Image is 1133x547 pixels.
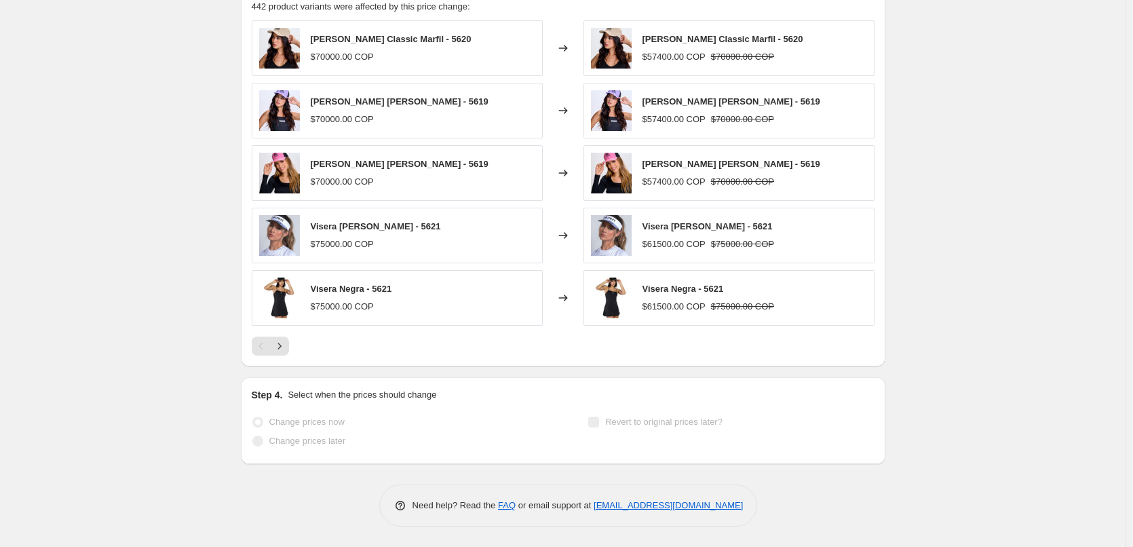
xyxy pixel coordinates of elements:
[259,28,300,69] img: Bonlife-IG-245_80x.jpg
[259,153,300,193] img: Bonlife-IG-232_80x.jpg
[412,500,499,510] span: Need help? Read the
[642,284,724,294] span: Visera Negra - 5621
[642,175,706,189] div: $57400.00 COP
[591,90,632,131] img: Bonlife-IG-200_80x.jpg
[259,278,300,318] img: Bl-Catalogo-124_80x.jpg
[642,238,706,251] div: $61500.00 COP
[594,500,743,510] a: [EMAIL_ADDRESS][DOMAIN_NAME]
[498,500,516,510] a: FAQ
[642,34,803,44] span: [PERSON_NAME] Classic Marfil - 5620
[516,500,594,510] span: or email support at
[311,50,374,64] div: $70000.00 COP
[642,159,820,169] span: [PERSON_NAME] [PERSON_NAME] - 5619
[259,215,300,256] img: 5621-BLANCO-FRENTE-MED_80x.jpg
[711,300,774,314] strike: $75000.00 COP
[711,50,774,64] strike: $70000.00 COP
[259,90,300,131] img: Bonlife-IG-200_80x.jpg
[642,300,706,314] div: $61500.00 COP
[311,300,374,314] div: $75000.00 COP
[252,1,470,12] span: 442 product variants were affected by this price change:
[252,337,289,356] nav: Pagination
[311,221,441,231] span: Visera [PERSON_NAME] - 5621
[311,113,374,126] div: $70000.00 COP
[711,175,774,189] strike: $70000.00 COP
[642,221,773,231] span: Visera [PERSON_NAME] - 5621
[311,96,488,107] span: [PERSON_NAME] [PERSON_NAME] - 5619
[711,238,774,251] strike: $75000.00 COP
[269,436,346,446] span: Change prices later
[642,50,706,64] div: $57400.00 COP
[642,96,820,107] span: [PERSON_NAME] [PERSON_NAME] - 5619
[591,215,632,256] img: 5621-BLANCO-FRENTE-MED_80x.jpg
[605,417,723,427] span: Revert to original prices later?
[270,337,289,356] button: Next
[591,153,632,193] img: Bonlife-IG-232_80x.jpg
[252,388,283,402] h2: Step 4.
[591,278,632,318] img: Bl-Catalogo-124_80x.jpg
[311,175,374,189] div: $70000.00 COP
[288,388,436,402] p: Select when the prices should change
[311,284,392,294] span: Visera Negra - 5621
[642,113,706,126] div: $57400.00 COP
[711,113,774,126] strike: $70000.00 COP
[311,34,472,44] span: [PERSON_NAME] Classic Marfil - 5620
[591,28,632,69] img: Bonlife-IG-245_80x.jpg
[269,417,345,427] span: Change prices now
[311,238,374,251] div: $75000.00 COP
[311,159,488,169] span: [PERSON_NAME] [PERSON_NAME] - 5619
